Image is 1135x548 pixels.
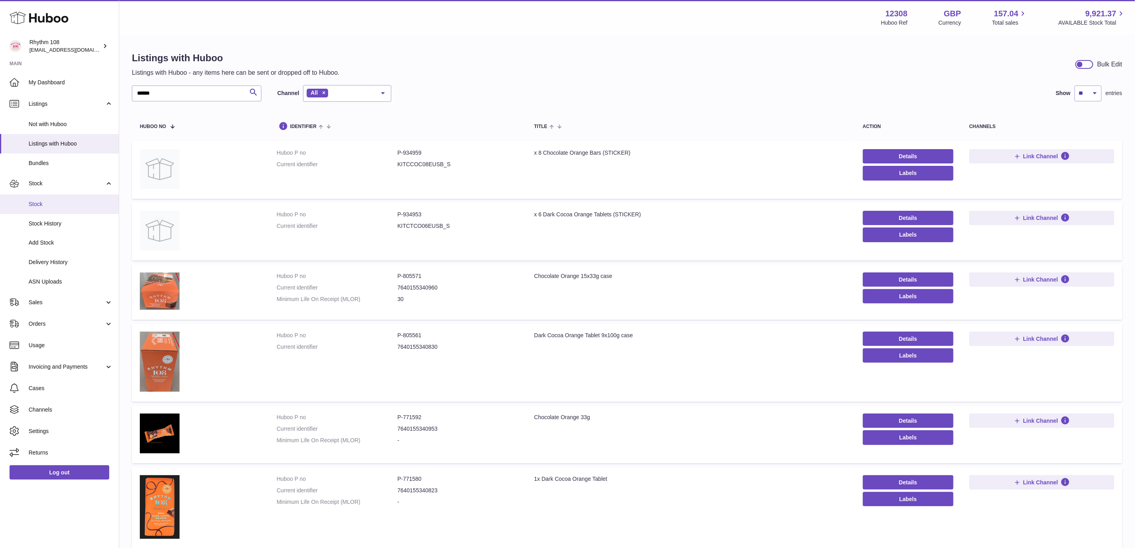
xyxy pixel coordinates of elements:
div: action [863,124,953,129]
span: Invoicing and Payments [29,363,104,371]
span: title [534,124,547,129]
span: Link Channel [1023,417,1058,424]
dt: Huboo P no [276,475,397,483]
label: Channel [277,89,299,97]
span: 157.04 [994,8,1018,19]
strong: 12308 [886,8,908,19]
dd: 7640155340823 [397,487,518,494]
button: Labels [863,430,953,445]
button: Labels [863,348,953,363]
dt: Current identifier [276,343,397,351]
dt: Current identifier [276,222,397,230]
div: x 6 Dark Cocoa Orange Tablets (STICKER) [534,211,847,218]
a: Log out [10,465,109,480]
div: Chocolate Orange 33g [534,414,847,421]
dt: Current identifier [276,284,397,291]
span: Stock [29,200,113,208]
span: Total sales [992,19,1027,27]
span: Link Channel [1023,276,1058,283]
span: Link Channel [1023,335,1058,342]
dd: 7640155340830 [397,343,518,351]
dd: - [397,437,518,444]
div: Huboo Ref [881,19,908,27]
img: Chocolate Orange 33g [140,414,180,453]
label: Show [1056,89,1071,97]
span: Listings with Huboo [29,140,113,148]
div: Bulk Edit [1097,60,1122,69]
div: x 8 Chocolate Orange Bars (STICKER) [534,149,847,157]
span: Returns [29,449,113,457]
button: Link Channel [969,475,1114,490]
button: Labels [863,492,953,506]
span: Link Channel [1023,479,1058,486]
span: Bundles [29,159,113,167]
dt: Huboo P no [276,332,397,339]
a: Details [863,211,953,225]
a: Details [863,272,953,287]
span: Listings [29,100,104,108]
button: Labels [863,166,953,180]
dt: Minimum Life On Receipt (MLOR) [276,295,397,303]
dd: P-805571 [397,272,518,280]
span: Add Stock [29,239,113,247]
img: orders@rhythm108.com [10,40,21,52]
button: Labels [863,289,953,303]
dd: 30 [397,295,518,303]
dt: Current identifier [276,161,397,168]
div: Rhythm 108 [29,39,101,54]
dd: P-771592 [397,414,518,421]
span: ASN Uploads [29,278,113,286]
button: Link Channel [969,149,1114,163]
span: Link Channel [1023,153,1058,160]
dd: 7640155340953 [397,425,518,433]
dd: 7640155340960 [397,284,518,291]
div: Chocolate Orange 15x33g case [534,272,847,280]
img: x 6 Dark Cocoa Orange Tablets (STICKER) [140,211,180,251]
dd: - [397,498,518,506]
span: Delivery History [29,258,113,266]
span: Not with Huboo [29,120,113,128]
span: Link Channel [1023,214,1058,222]
span: Orders [29,320,104,328]
dd: P-934959 [397,149,518,157]
h1: Listings with Huboo [132,52,340,64]
dt: Current identifier [276,425,397,433]
button: Link Channel [969,414,1114,428]
a: Details [863,332,953,346]
span: Stock [29,180,104,187]
span: Stock History [29,220,113,227]
dt: Current identifier [276,487,397,494]
button: Link Channel [969,211,1114,225]
dt: Huboo P no [276,149,397,157]
dt: Huboo P no [276,211,397,218]
div: channels [969,124,1114,129]
div: 1x Dark Cocoa Orange Tablet [534,475,847,483]
a: Details [863,475,953,490]
button: Link Channel [969,332,1114,346]
a: 9,921.37 AVAILABLE Stock Total [1058,8,1125,27]
dd: P-805561 [397,332,518,339]
button: Labels [863,227,953,242]
dd: KITCTCO06EUSB_S [397,222,518,230]
span: All [311,89,318,96]
span: AVAILABLE Stock Total [1058,19,1125,27]
span: [EMAIL_ADDRESS][DOMAIN_NAME] [29,47,117,53]
span: 9,921.37 [1085,8,1116,19]
span: Settings [29,428,113,435]
img: 1x Dark Cocoa Orange Tablet [140,475,180,539]
span: Channels [29,406,113,414]
span: Cases [29,385,113,392]
button: Link Channel [969,272,1114,287]
strong: GBP [944,8,961,19]
div: Dark Cocoa Orange Tablet 9x100g case [534,332,847,339]
span: Usage [29,342,113,349]
div: Currency [939,19,961,27]
span: Huboo no [140,124,166,129]
span: Sales [29,299,104,306]
img: x 8 Chocolate Orange Bars (STICKER) [140,149,180,189]
span: identifier [290,124,317,129]
a: Details [863,149,953,163]
dd: KITCCOC08EUSB_S [397,161,518,168]
a: 157.04 Total sales [992,8,1027,27]
dd: P-934953 [397,211,518,218]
